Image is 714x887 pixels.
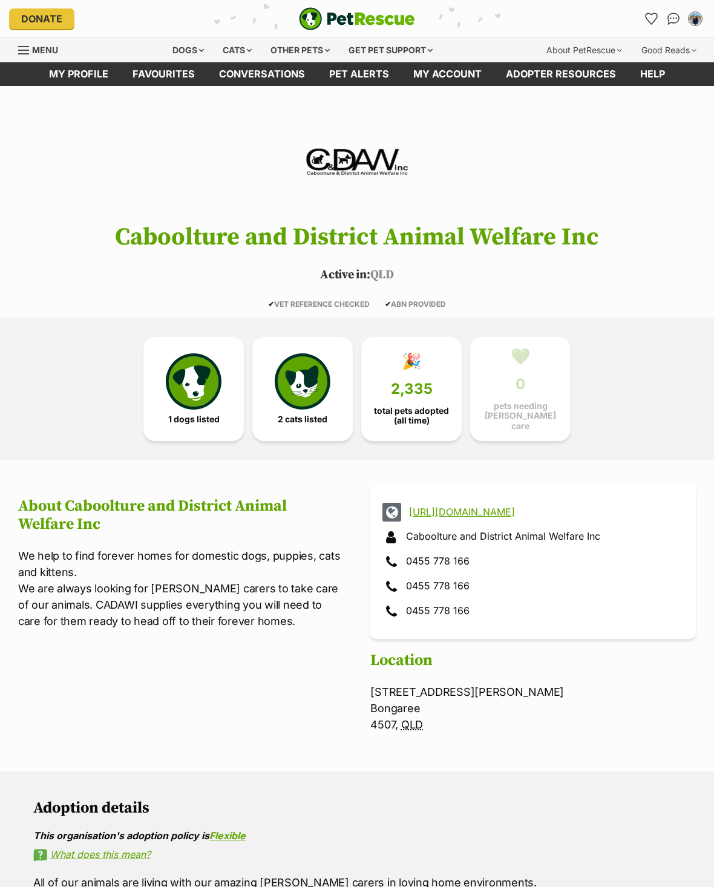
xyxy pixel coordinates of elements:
div: Good Reads [633,38,705,62]
div: Cats [214,38,260,62]
a: 💚 0 pets needing [PERSON_NAME] care [470,337,571,441]
div: Other pets [262,38,338,62]
div: 🎉 [402,352,421,370]
icon: ✔ [268,299,274,309]
p: We help to find forever homes for domestic dogs, puppies, cats and kittens. We are always looking... [18,548,344,629]
div: Get pet support [340,38,441,62]
span: 2,335 [391,381,433,398]
span: pets needing [PERSON_NAME] care [480,401,560,430]
div: 0455 778 166 [382,602,684,621]
span: 2 cats listed [278,414,327,424]
a: [URL][DOMAIN_NAME] [409,506,679,517]
h2: About Caboolture and District Animal Welfare Inc [18,497,344,534]
img: petrescue-icon-eee76f85a60ef55c4a1927667547b313a7c0e82042636edf73dce9c88f694885.svg [166,353,221,409]
a: Menu [18,38,67,60]
a: PetRescue [299,7,415,30]
a: My account [401,62,494,86]
icon: ✔ [385,299,391,309]
span: Menu [32,45,58,55]
span: ABN PROVIDED [385,299,446,309]
div: Dogs [164,38,212,62]
img: Michelle Jowitt (shelly) profile pic [689,13,701,25]
a: Conversations [664,9,683,28]
div: 0455 778 166 [382,552,684,571]
span: 0 [516,376,525,393]
div: 0455 778 166 [382,577,684,596]
a: Donate [9,8,74,29]
abbr: Queensland [401,718,423,731]
button: My account [686,9,705,28]
a: 1 dogs listed [143,337,244,441]
ul: Account quick links [642,9,705,28]
span: Active in: [320,267,370,283]
span: VET REFERENCE CHECKED [268,299,370,309]
div: This organisation's adoption policy is [33,830,681,841]
img: chat-41dd97257d64d25036548639549fe6c8038ab92f7586957e7f3b1b290dea8141.svg [667,13,680,25]
a: 2 cats listed [252,337,353,441]
img: cat-icon-068c71abf8fe30c970a85cd354bc8e23425d12f6e8612795f06af48be43a487a.svg [275,353,330,409]
div: About PetRescue [538,38,630,62]
div: 💚 [511,347,530,365]
a: Help [628,62,677,86]
div: Caboolture and District Animal Welfare Inc [382,528,684,546]
img: logo-e224e6f780fb5917bec1dbf3a21bbac754714ae5b6737aabdf751b685950b380.svg [299,7,415,30]
a: Flexible [209,830,246,842]
h2: Location [370,652,696,670]
a: 🎉 2,335 total pets adopted (all time) [361,337,462,441]
span: [STREET_ADDRESS][PERSON_NAME] [370,686,564,698]
a: conversations [207,62,317,86]
span: total pets adopted (all time) [372,406,451,425]
span: 1 dogs listed [168,414,220,424]
a: Favourites [120,62,207,86]
a: Favourites [642,9,661,28]
span: 4507, [370,718,398,731]
span: Bongaree [370,702,420,715]
a: Pet alerts [317,62,401,86]
h2: Adoption details [33,799,681,817]
a: Adopter resources [494,62,628,86]
img: Caboolture and District Animal Welfare Inc [288,110,426,213]
a: What does this mean? [33,849,681,860]
a: My profile [37,62,120,86]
